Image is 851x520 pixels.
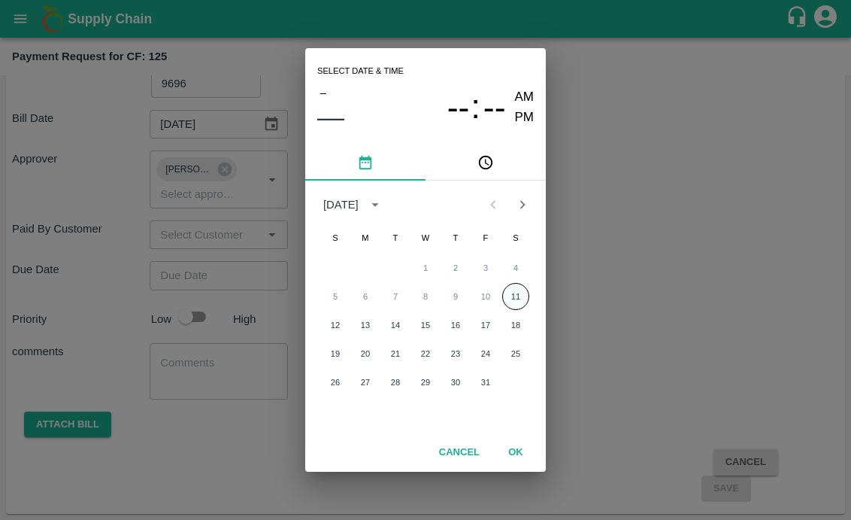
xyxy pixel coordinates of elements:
span: Monday [352,223,379,253]
span: -- [447,88,470,127]
span: Wednesday [412,223,439,253]
button: 16 [442,312,469,339]
button: AM [515,87,535,108]
button: 27 [352,369,379,396]
button: 30 [442,369,469,396]
button: 21 [382,340,409,367]
button: 12 [322,312,349,339]
button: 23 [442,340,469,367]
button: 28 [382,369,409,396]
button: Cancel [433,439,486,466]
button: –– [317,102,344,132]
span: Sunday [322,223,349,253]
button: pick date [305,144,425,181]
button: 25 [502,340,529,367]
button: 11 [502,283,529,310]
button: 31 [472,369,499,396]
button: 17 [472,312,499,339]
button: PM [515,108,535,128]
span: Saturday [502,223,529,253]
button: Next month [508,190,537,219]
span: -- [483,88,506,127]
span: Friday [472,223,499,253]
button: 24 [472,340,499,367]
span: Select date & time [317,60,404,83]
button: 20 [352,340,379,367]
button: 15 [412,312,439,339]
button: OK [492,439,540,466]
button: calendar view is open, switch to year view [363,193,387,217]
button: 14 [382,312,409,339]
button: – [317,83,329,102]
span: : [471,87,480,127]
button: 19 [322,340,349,367]
span: – [320,83,326,102]
button: 13 [352,312,379,339]
button: pick time [425,144,546,181]
span: Tuesday [382,223,409,253]
button: -- [447,87,470,127]
button: 22 [412,340,439,367]
button: 29 [412,369,439,396]
span: Thursday [442,223,469,253]
button: 18 [502,312,529,339]
button: -- [483,87,506,127]
button: 26 [322,369,349,396]
div: [DATE] [323,196,359,213]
